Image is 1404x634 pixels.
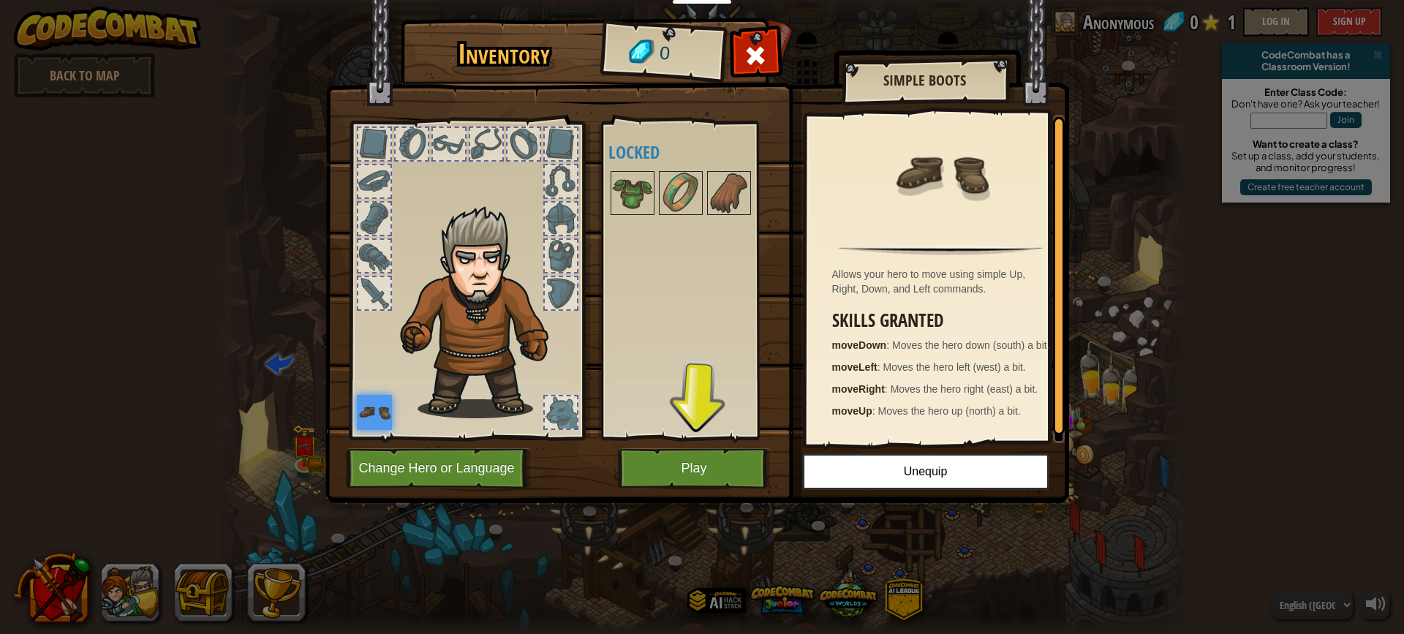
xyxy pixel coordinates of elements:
img: hair_m2.png [393,205,573,418]
h2: Simple Boots [856,72,994,88]
span: Moves the hero up (north) a bit. [878,405,1021,417]
div: Allows your hero to move using simple Up, Right, Down, and Left commands. [832,267,1057,296]
h1: Inventory [411,39,597,69]
button: Unequip [802,453,1049,490]
button: Play [618,448,771,488]
span: Moves the hero right (east) a bit. [891,383,1038,395]
span: : [885,383,891,395]
h3: Skills Granted [832,311,1057,331]
strong: moveDown [832,339,887,351]
img: portrait.png [660,173,701,214]
img: portrait.png [709,173,750,214]
span: : [872,405,878,417]
strong: moveRight [832,383,885,395]
strong: moveLeft [832,361,877,373]
img: portrait.png [357,395,392,430]
img: portrait.png [894,126,989,221]
img: portrait.png [612,173,653,214]
span: Moves the hero left (west) a bit. [883,361,1026,373]
span: : [877,361,883,373]
h4: Locked [608,143,792,162]
button: Change Hero or Language [346,448,532,488]
span: Moves the hero down (south) a bit. [892,339,1050,351]
img: hr.png [839,246,1042,255]
span: : [886,339,892,351]
strong: moveUp [832,405,872,417]
span: 0 [658,40,671,67]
